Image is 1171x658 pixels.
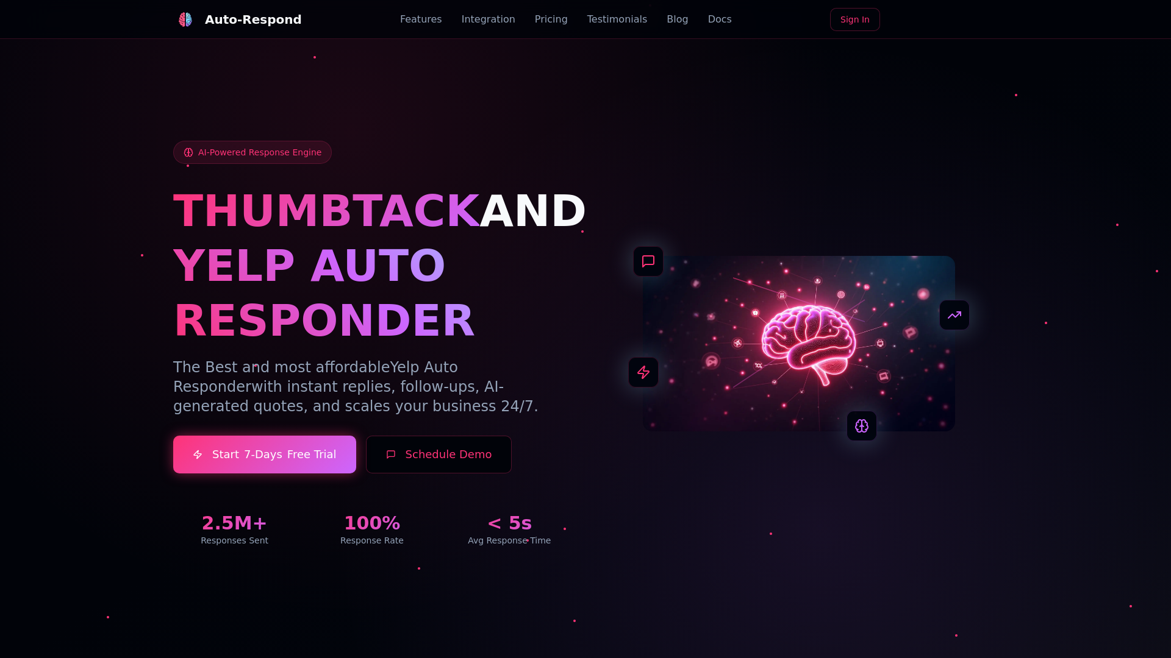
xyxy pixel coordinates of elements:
[462,12,515,27] a: Integration
[198,146,321,158] span: AI-Powered Response Engine
[708,12,732,27] a: Docs
[178,12,193,27] img: logo.svg
[173,359,458,395] span: Yelp Auto Responder
[830,8,880,31] a: Sign In
[173,185,479,236] span: THUMBTACK
[366,436,512,473] button: Schedule Demo
[884,7,1004,34] iframe: Sign in with Google Button
[310,534,433,547] div: Response Rate
[535,12,568,27] a: Pricing
[479,185,587,236] span: AND
[173,534,296,547] div: Responses Sent
[448,534,571,547] div: Avg Response Time
[587,12,648,27] a: Testimonials
[244,446,282,463] span: 7-Days
[173,7,302,32] a: Auto-Respond
[173,358,571,416] p: The Best and most affordable with instant replies, follow-ups, AI-generated quotes, and scales yo...
[173,238,571,348] h1: YELP AUTO RESPONDER
[400,12,442,27] a: Features
[448,512,571,534] div: < 5s
[667,12,688,27] a: Blog
[310,512,433,534] div: 100%
[173,512,296,534] div: 2.5M+
[205,11,302,28] div: Auto-Respond
[173,436,356,473] a: Start7-DaysFree Trial
[643,256,955,431] img: AI Neural Network Brain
